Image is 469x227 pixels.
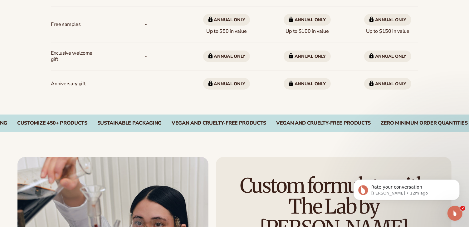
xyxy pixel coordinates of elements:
[447,206,462,221] iframe: Intercom live chat
[172,120,266,126] div: VEGAN AND CRUELTY-FREE PRODUCTS
[364,12,411,37] span: Up to $150 in value
[145,19,147,30] span: -
[203,51,250,62] span: Annual only
[51,19,81,30] span: Free samples
[284,14,331,26] span: Annual only
[145,78,147,90] span: -
[364,14,411,26] span: Annual only
[364,51,411,62] span: Annual only
[344,166,469,210] iframe: Intercom notifications message
[364,78,411,90] span: Annual only
[284,51,331,62] span: Annual only
[97,120,162,126] div: SUSTAINABLE PACKAGING
[276,120,371,126] div: Vegan and Cruelty-Free Products
[284,12,331,37] span: Up to $100 in value
[203,78,250,90] span: Annual only
[17,120,87,126] div: CUSTOMIZE 450+ PRODUCTS
[203,12,250,37] span: Up to $50 in value
[381,120,468,126] div: Zero Minimum Order QuantitieS
[460,206,465,211] span: 2
[145,51,147,62] span: -
[51,47,93,66] span: Exclusive welcome gift
[51,78,86,90] span: Anniversary gift
[203,14,250,26] span: Annual only
[284,78,331,90] span: Annual only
